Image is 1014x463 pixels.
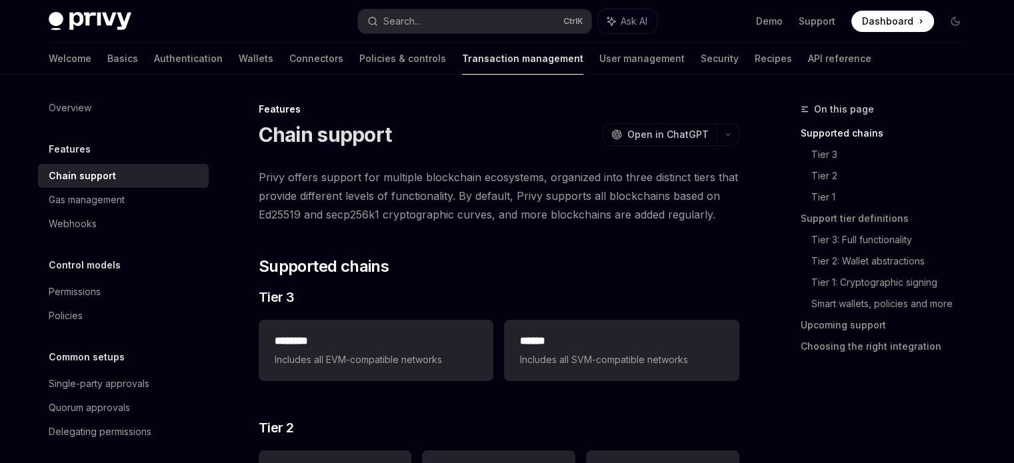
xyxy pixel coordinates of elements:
[289,43,343,75] a: Connectors
[755,43,792,75] a: Recipes
[603,123,717,146] button: Open in ChatGPT
[38,304,209,328] a: Policies
[799,15,835,28] a: Support
[801,314,977,336] a: Upcoming support
[49,424,151,440] div: Delegating permissions
[259,320,493,381] a: **** ***Includes all EVM-compatible networks
[49,43,91,75] a: Welcome
[259,103,739,116] div: Features
[38,212,209,236] a: Webhooks
[38,188,209,212] a: Gas management
[811,229,977,250] a: Tier 3: Full functionality
[259,256,389,277] span: Supported chains
[49,400,130,416] div: Quorum approvals
[801,208,977,229] a: Support tier definitions
[621,15,647,28] span: Ask AI
[259,123,391,147] h1: Chain support
[239,43,273,75] a: Wallets
[811,187,977,208] a: Tier 1
[851,11,934,32] a: Dashboard
[49,284,101,300] div: Permissions
[801,123,977,144] a: Supported chains
[811,165,977,187] a: Tier 2
[520,352,723,368] span: Includes all SVM-compatible networks
[563,16,583,27] span: Ctrl K
[38,96,209,120] a: Overview
[945,11,966,32] button: Toggle dark mode
[49,376,149,392] div: Single-party approvals
[811,293,977,314] a: Smart wallets, policies and more
[49,257,121,273] h5: Control models
[275,352,477,368] span: Includes all EVM-compatible networks
[259,288,295,306] span: Tier 3
[814,101,874,117] span: On this page
[811,272,977,293] a: Tier 1: Cryptographic signing
[808,43,871,75] a: API reference
[49,216,97,232] div: Webhooks
[49,349,125,365] h5: Common setups
[259,418,294,437] span: Tier 2
[701,43,739,75] a: Security
[359,43,446,75] a: Policies & controls
[49,100,91,116] div: Overview
[504,320,739,381] a: **** *Includes all SVM-compatible networks
[598,9,657,33] button: Ask AI
[383,13,421,29] div: Search...
[259,168,739,224] span: Privy offers support for multiple blockchain ecosystems, organized into three distinct tiers that...
[756,15,783,28] a: Demo
[801,336,977,357] a: Choosing the right integration
[49,12,131,31] img: dark logo
[38,420,209,444] a: Delegating permissions
[49,192,125,208] div: Gas management
[599,43,685,75] a: User management
[627,128,709,141] span: Open in ChatGPT
[49,141,91,157] h5: Features
[154,43,223,75] a: Authentication
[38,396,209,420] a: Quorum approvals
[358,9,591,33] button: Search...CtrlK
[107,43,138,75] a: Basics
[38,372,209,396] a: Single-party approvals
[49,168,116,184] div: Chain support
[462,43,583,75] a: Transaction management
[38,280,209,304] a: Permissions
[811,250,977,272] a: Tier 2: Wallet abstractions
[49,308,83,324] div: Policies
[811,144,977,165] a: Tier 3
[862,15,913,28] span: Dashboard
[38,164,209,188] a: Chain support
